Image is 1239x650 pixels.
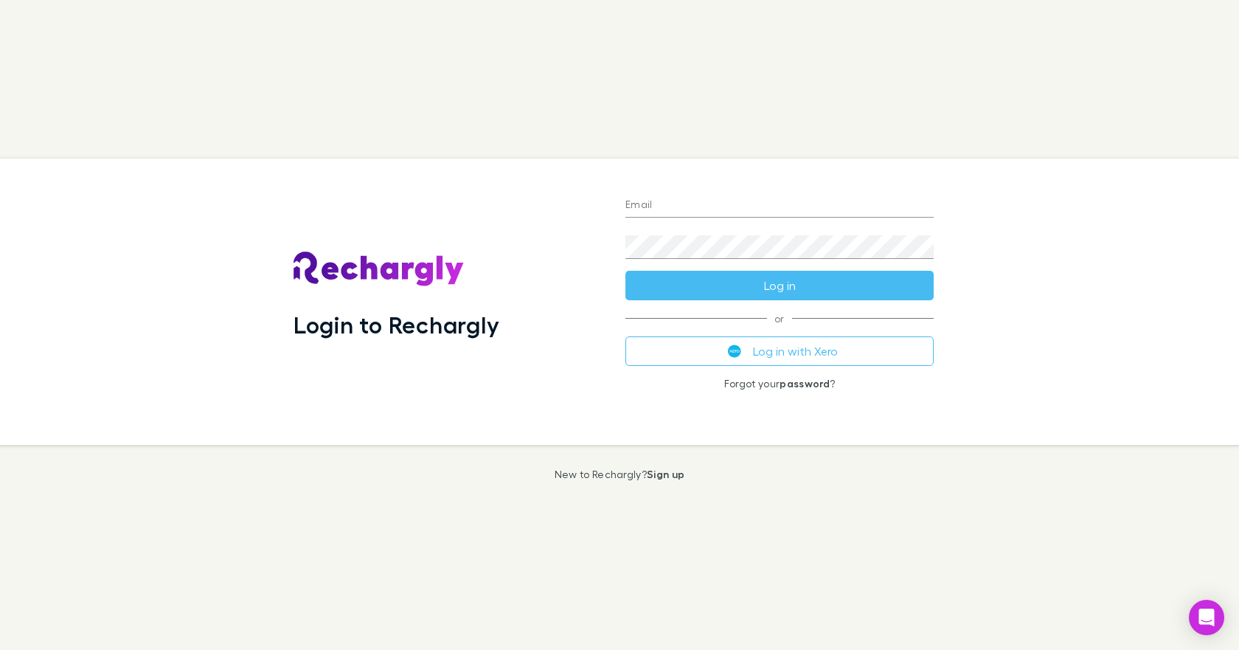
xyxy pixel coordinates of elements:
p: New to Rechargly? [555,469,685,480]
div: Open Intercom Messenger [1189,600,1224,635]
a: password [780,377,830,390]
button: Log in with Xero [625,336,934,366]
img: Rechargly's Logo [294,252,465,287]
span: or [625,318,934,319]
p: Forgot your ? [625,378,934,390]
a: Sign up [647,468,684,480]
img: Xero's logo [728,345,741,358]
h1: Login to Rechargly [294,311,499,339]
button: Log in [625,271,934,300]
